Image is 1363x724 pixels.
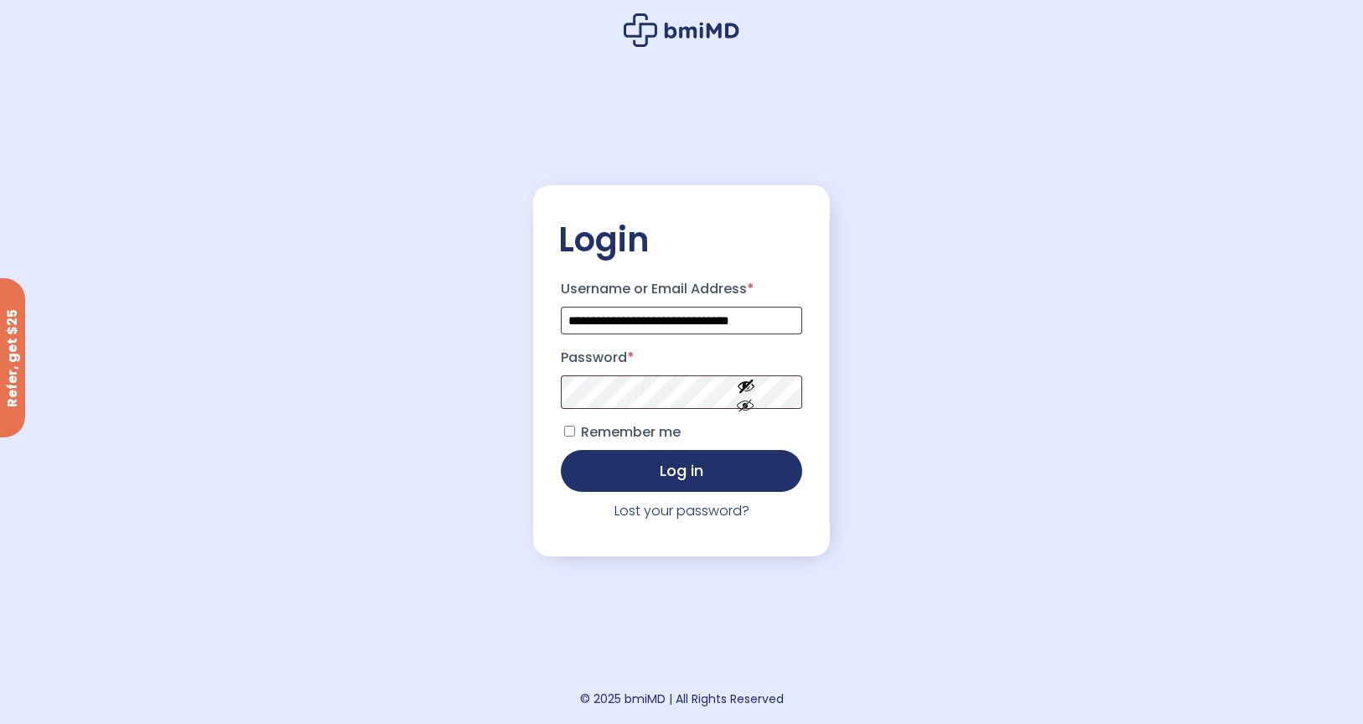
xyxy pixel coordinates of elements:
[558,219,805,261] h2: Login
[580,687,784,711] div: © 2025 bmiMD | All Rights Reserved
[561,344,802,371] label: Password
[564,426,575,437] input: Remember me
[561,450,802,492] button: Log in
[561,276,802,303] label: Username or Email Address
[614,501,749,520] a: Lost your password?
[699,364,793,421] button: Show password
[581,422,681,442] span: Remember me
